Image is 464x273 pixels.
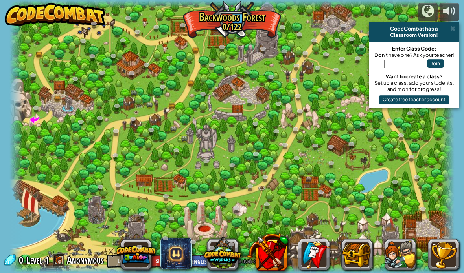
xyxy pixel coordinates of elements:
div: Don't have one? Ask your teacher! [373,52,455,58]
span: 0 [19,254,26,266]
div: Set up a class, add your students, and monitor progress! [373,80,455,92]
span: Anonymous [67,254,103,266]
div: Enter Class Code: [373,45,455,52]
div: CodeCombat has a [372,25,456,32]
button: Campaigns [418,3,438,21]
div: Want to create a class? [373,73,455,80]
button: Adjust volume [440,3,459,21]
button: Join [427,59,444,68]
button: Create free teacher account [379,95,449,104]
img: CodeCombat - Learn how to code by playing a game [5,3,105,26]
span: 1 [45,254,49,266]
span: Level [26,254,42,267]
div: Classroom Version! [372,32,456,38]
button: Log In [107,255,143,268]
